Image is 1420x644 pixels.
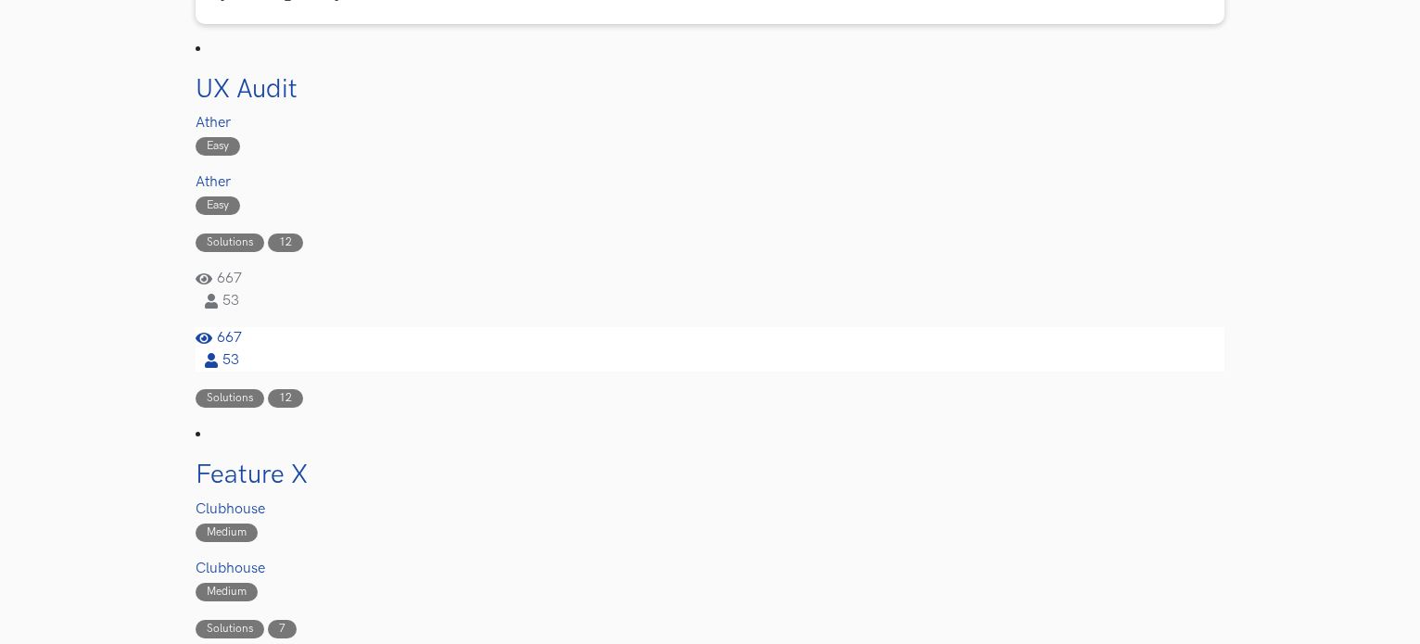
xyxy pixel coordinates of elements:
li: Clubhouse [196,499,1224,521]
h3: UX Audit [196,74,1224,106]
li: 12 [268,389,303,408]
li: Clubhouse [196,558,1224,580]
a: UX Audit Ather Easy Ather Easy Solutions 12 667 53 667 53 Solutions 12 [196,60,1224,410]
li: Ather [196,171,1224,194]
li: 7 [268,620,297,638]
li: Solutions [196,620,264,638]
li: Medium [196,583,258,601]
li: Solutions [196,234,264,252]
li: Solutions [196,389,264,408]
h3: Feature X [196,460,1224,491]
span: 53 [205,290,1224,312]
li: Medium [196,524,258,542]
span: 667 [196,327,1224,349]
li: Ather [196,112,1224,134]
span: 53 [205,349,1224,372]
li: Easy [196,196,240,215]
span: 667 [196,268,1224,290]
li: Easy [196,137,240,156]
li: 12 [268,234,303,252]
